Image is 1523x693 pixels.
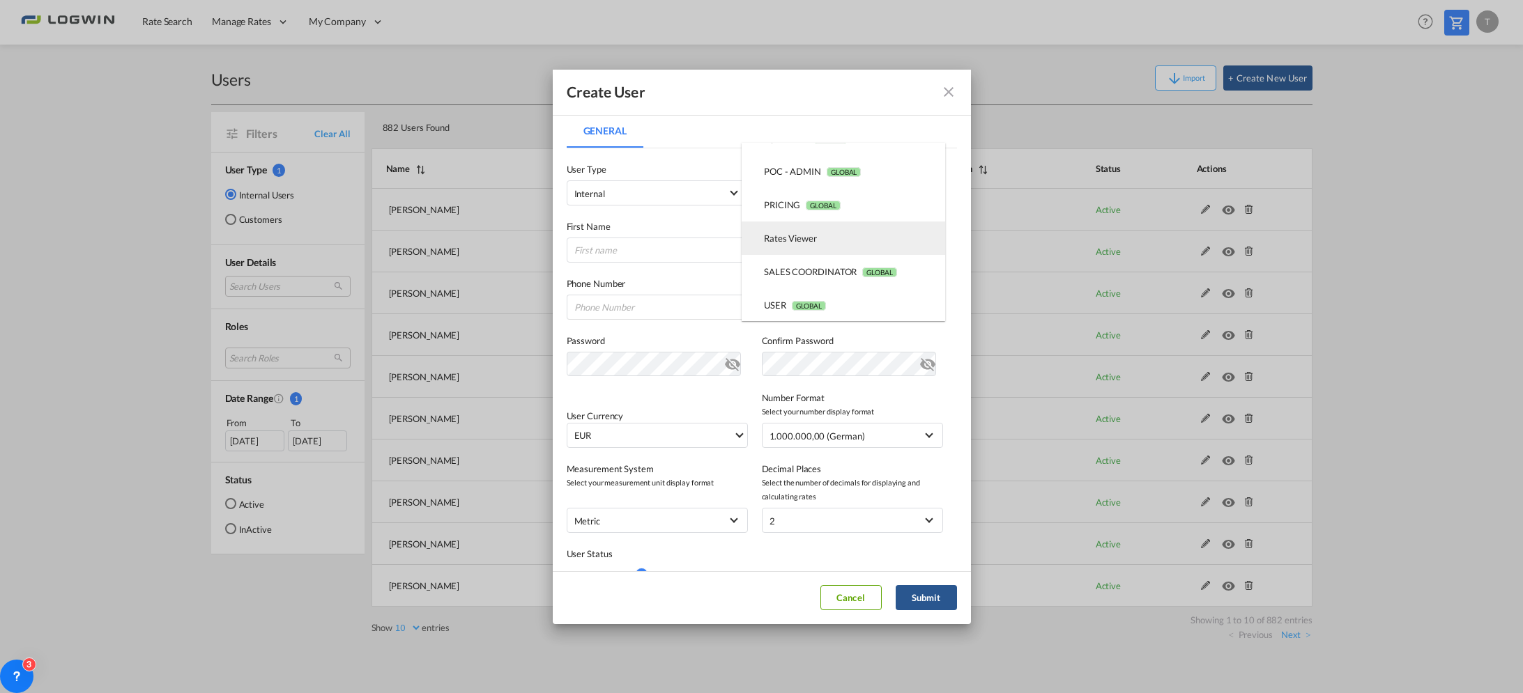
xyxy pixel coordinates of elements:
[813,134,848,143] span: GLOBAL
[764,265,897,278] div: SALES COORDINATOR
[862,267,896,277] span: GLOBAL
[764,198,841,211] div: PRICING
[764,232,817,244] div: Rates Viewer
[792,301,826,311] span: GLOBAL
[764,165,861,178] div: POC - ADMIN
[806,201,840,210] span: GLOBAL
[827,167,861,177] span: GLOBAL
[764,299,826,311] div: USER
